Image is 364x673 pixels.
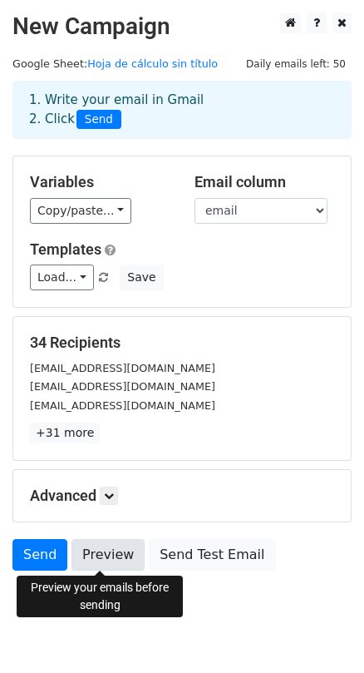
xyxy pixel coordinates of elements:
h2: New Campaign [12,12,352,41]
div: Widget de chat [281,593,364,673]
small: [EMAIL_ADDRESS][DOMAIN_NAME] [30,399,215,412]
h5: Advanced [30,487,334,505]
div: 1. Write your email in Gmail 2. Click [17,91,347,129]
a: Preview [71,539,145,571]
div: Preview your emails before sending [17,576,183,617]
small: Google Sheet: [12,57,218,70]
a: +31 more [30,423,100,443]
a: Hoja de cálculo sin título [87,57,218,70]
a: Daily emails left: 50 [240,57,352,70]
a: Send [12,539,67,571]
h5: Variables [30,173,170,191]
a: Copy/paste... [30,198,131,224]
h5: 34 Recipients [30,334,334,352]
small: [EMAIL_ADDRESS][DOMAIN_NAME] [30,362,215,374]
span: Daily emails left: 50 [240,55,352,73]
small: [EMAIL_ADDRESS][DOMAIN_NAME] [30,380,215,393]
h5: Email column [194,173,334,191]
span: Send [76,110,121,130]
a: Templates [30,240,101,258]
a: Send Test Email [149,539,275,571]
button: Save [120,265,163,290]
a: Load... [30,265,94,290]
iframe: Chat Widget [281,593,364,673]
